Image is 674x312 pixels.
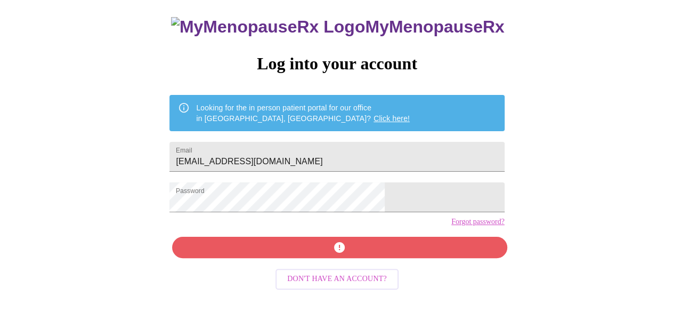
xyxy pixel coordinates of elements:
h3: Log into your account [169,54,504,74]
a: Click here! [373,114,410,123]
span: Don't have an account? [287,273,387,286]
div: Looking for the in person patient portal for our office in [GEOGRAPHIC_DATA], [GEOGRAPHIC_DATA]? [196,98,410,128]
button: Don't have an account? [275,269,399,290]
h3: MyMenopauseRx [171,17,505,37]
a: Don't have an account? [273,274,401,283]
a: Forgot password? [451,218,505,226]
img: MyMenopauseRx Logo [171,17,365,37]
